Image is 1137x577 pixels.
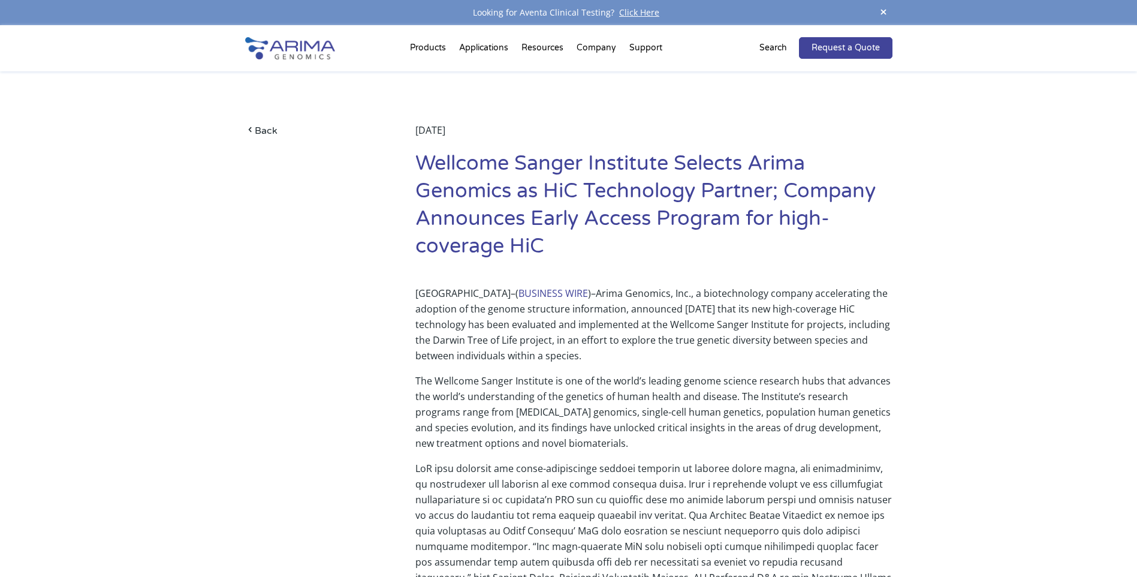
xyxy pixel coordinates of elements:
img: Arima-Genomics-logo [245,37,335,59]
div: Looking for Aventa Clinical Testing? [245,5,892,20]
a: BUSINESS WIRE [518,287,588,300]
a: Back [245,122,380,139]
p: Search [759,40,787,56]
p: [GEOGRAPHIC_DATA]–( )–Arima Genomics, Inc., a biotechnology company accelerating the adoption of ... [415,286,892,373]
div: [DATE] [415,122,892,150]
a: Click Here [614,7,664,18]
p: The Wellcome Sanger Institute is one of the world’s leading genome science research hubs that adv... [415,373,892,461]
a: Request a Quote [799,37,892,59]
h1: Wellcome Sanger Institute Selects Arima Genomics as HiC Technology Partner; Company Announces Ear... [415,150,892,269]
